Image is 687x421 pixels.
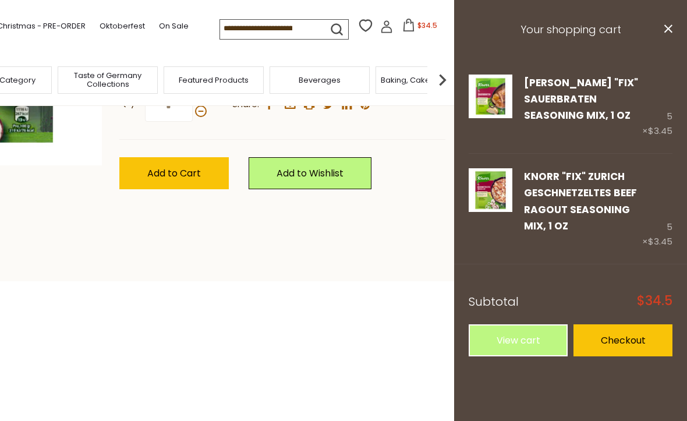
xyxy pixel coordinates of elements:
button: $34.5 [395,19,445,36]
span: $3.45 [648,125,672,137]
div: 5 × [642,168,672,249]
a: Beverages [299,76,341,84]
a: Knorr "Fix" Zurich Geschnetzeltes Beef Ragout Seasoning Mix, 1 oz [524,169,637,233]
a: Add to Wishlist [249,157,371,189]
span: $3.45 [648,235,672,247]
a: Checkout [573,324,672,356]
span: $34.5 [417,20,437,30]
a: Baking, Cakes, Desserts [381,76,471,84]
div: 5 × [642,75,672,139]
img: next arrow [431,68,454,91]
img: Knorr "Fix" Zurich Geschnetzeltes Beef Ragout Seasoning Mix, 1 oz [469,168,512,212]
a: Oktoberfest [100,20,145,33]
a: Knorr "Fix" Sauerbraten Seasoning Mix, 1 oz [469,75,512,139]
a: [PERSON_NAME] "Fix" Sauerbraten Seasoning Mix, 1 oz [524,76,638,123]
span: $34.5 [637,295,672,307]
a: Featured Products [179,76,249,84]
a: On Sale [159,20,189,33]
span: Subtotal [469,293,519,310]
button: Add to Cart [119,157,229,189]
img: Knorr "Fix" Sauerbraten Seasoning Mix, 1 oz [469,75,512,118]
a: Knorr "Fix" Zurich Geschnetzeltes Beef Ragout Seasoning Mix, 1 oz [469,168,512,249]
a: Taste of Germany Collections [61,71,154,89]
span: Add to Cart [147,167,201,180]
a: View cart [469,324,568,356]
